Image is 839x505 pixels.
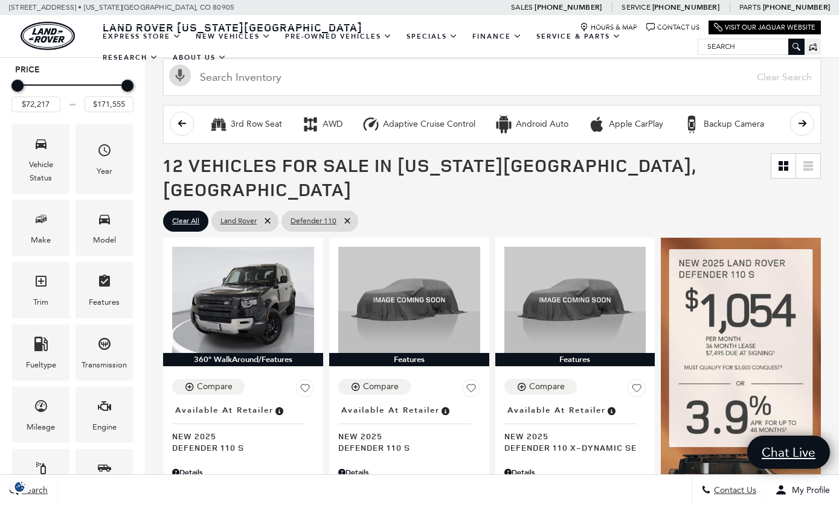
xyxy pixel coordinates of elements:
[172,214,199,229] span: Clear All
[34,334,48,358] span: Fueltype
[97,165,112,178] div: Year
[652,2,719,12] a: [PHONE_NUMBER]
[535,2,602,12] a: [PHONE_NUMBER]
[683,115,701,133] div: Backup Camera
[399,26,465,47] a: Specials
[504,442,637,453] span: Defender 110 X-Dynamic SE
[529,26,628,47] a: Service & Parts
[12,325,69,381] div: FueltypeFueltype
[210,115,228,133] div: 3rd Row Seat
[172,247,314,353] img: 2025 Land Rover Defender 110 S
[231,119,282,130] div: 3rd Row Seat
[34,271,48,296] span: Trim
[172,467,314,478] div: Pricing Details - Defender 110 S
[609,119,663,130] div: Apple CarPlay
[163,353,323,366] div: 360° WalkAround/Features
[203,112,289,137] button: 3rd Row Seat3rd Row Seat
[504,430,637,442] span: New 2025
[606,404,617,417] span: Vehicle is in stock and ready for immediate delivery. Due to demand, availability is subject to c...
[278,26,399,47] a: Pre-Owned Vehicles
[6,480,34,493] img: Opt-Out Icon
[95,20,370,34] a: Land Rover [US_STATE][GEOGRAPHIC_DATA]
[76,325,133,381] div: TransmissionTransmission
[704,119,764,130] div: Backup Camera
[97,271,112,296] span: Features
[6,480,34,493] section: Click to Open Cookie Consent Modal
[12,200,69,256] div: MakeMake
[9,3,234,11] a: [STREET_ADDRESS] • [US_STATE][GEOGRAPHIC_DATA], CO 80905
[89,296,120,309] div: Features
[329,353,489,366] div: Features
[95,47,166,68] a: Research
[92,421,117,434] div: Engine
[76,200,133,256] div: ModelModel
[355,112,482,137] button: Adaptive Cruise ControlAdaptive Cruise Control
[440,404,451,417] span: Vehicle is in stock and ready for immediate delivery. Due to demand, availability is subject to c...
[82,358,127,372] div: Transmission
[516,119,568,130] div: Android Auto
[739,3,761,11] span: Parts
[27,421,55,434] div: Mileage
[495,115,513,133] div: Android Auto
[676,112,771,137] button: Backup CameraBackup Camera
[295,112,349,137] button: AWDAWD
[26,358,56,372] div: Fueltype
[11,75,133,112] div: Price
[172,442,305,453] span: Defender 110 S
[12,124,69,194] div: VehicleVehicle Status
[301,115,320,133] div: AWD
[76,449,133,505] div: BodystyleBodystyle
[711,485,756,495] span: Contact Us
[529,381,565,392] div: Compare
[12,387,69,443] div: MileageMileage
[338,247,480,353] img: 2025 Land Rover Defender 110 S
[95,26,188,47] a: EXPRESS STORE
[698,39,804,54] input: Search
[338,467,480,478] div: Pricing Details - Defender 110 S
[622,3,650,11] span: Service
[756,444,821,460] span: Chat Live
[33,296,48,309] div: Trim
[93,233,116,247] div: Model
[507,404,606,417] span: Available at Retailer
[274,404,284,417] span: Vehicle is in stock and ready for immediate delivery. Due to demand, availability is subject to c...
[11,80,24,92] div: Minimum Price
[714,23,815,32] a: Visit Our Jaguar Website
[97,334,112,358] span: Transmission
[220,214,257,229] span: Land Rover
[85,97,133,112] input: Maximum
[175,404,274,417] span: Available at Retailer
[95,26,698,68] nav: Main Navigation
[338,402,480,453] a: Available at RetailerNew 2025Defender 110 S
[296,379,314,402] button: Save Vehicle
[103,20,362,34] span: Land Rover [US_STATE][GEOGRAPHIC_DATA]
[646,23,699,32] a: Contact Us
[76,387,133,443] div: EngineEngine
[76,124,133,194] div: YearYear
[504,467,646,478] div: Pricing Details - Defender 110 X-Dynamic SE
[34,209,48,233] span: Make
[766,475,839,505] button: Open user profile menu
[97,396,112,421] span: Engine
[362,115,380,133] div: Adaptive Cruise Control
[34,396,48,421] span: Mileage
[383,119,475,130] div: Adaptive Cruise Control
[34,458,48,483] span: Color
[163,59,821,96] input: Search Inventory
[338,379,411,395] button: Compare Vehicle
[462,379,480,402] button: Save Vehicle
[172,379,245,395] button: Compare Vehicle
[341,404,440,417] span: Available at Retailer
[34,133,48,158] span: Vehicle
[787,485,830,495] span: My Profile
[363,381,399,392] div: Compare
[588,115,606,133] div: Apple CarPlay
[21,22,75,50] img: Land Rover
[76,262,133,318] div: FeaturesFeatures
[172,430,305,442] span: New 2025
[580,23,637,32] a: Hours & Map
[504,402,646,453] a: Available at RetailerNew 2025Defender 110 X-Dynamic SE
[166,47,234,68] a: About Us
[763,2,830,12] a: [PHONE_NUMBER]
[488,112,575,137] button: Android AutoAndroid Auto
